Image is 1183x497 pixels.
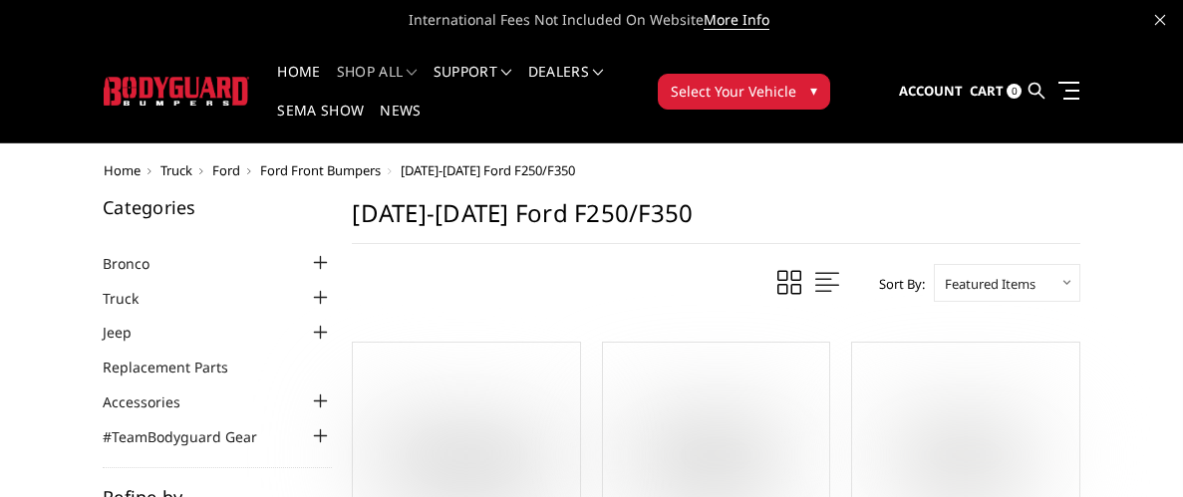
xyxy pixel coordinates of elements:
a: Jeep [103,322,156,343]
a: Support [434,65,512,104]
h5: Categories [103,198,332,216]
a: Account [899,65,963,119]
a: shop all [337,65,418,104]
span: ▾ [810,80,817,101]
span: [DATE]-[DATE] Ford F250/F350 [401,161,575,179]
a: #TeamBodyguard Gear [103,426,282,447]
span: Account [899,82,963,100]
h1: [DATE]-[DATE] Ford F250/F350 [352,198,1080,244]
label: Sort By: [868,269,925,299]
span: Select Your Vehicle [671,81,796,102]
a: Truck [160,161,192,179]
a: SEMA Show [277,104,364,142]
span: 0 [1007,84,1022,99]
button: Select Your Vehicle [658,74,830,110]
a: Ford [212,161,240,179]
a: Home [277,65,320,104]
a: Ford Front Bumpers [260,161,381,179]
img: BODYGUARD BUMPERS [104,77,250,106]
a: Bronco [103,253,174,274]
a: More Info [704,10,769,30]
a: Home [104,161,141,179]
a: Accessories [103,391,205,412]
a: Dealers [528,65,604,104]
a: Replacement Parts [103,357,253,377]
a: News [380,104,421,142]
span: Cart [970,82,1004,100]
iframe: Chat Widget [1083,401,1183,497]
a: Cart 0 [970,65,1022,119]
a: Truck [103,288,163,309]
